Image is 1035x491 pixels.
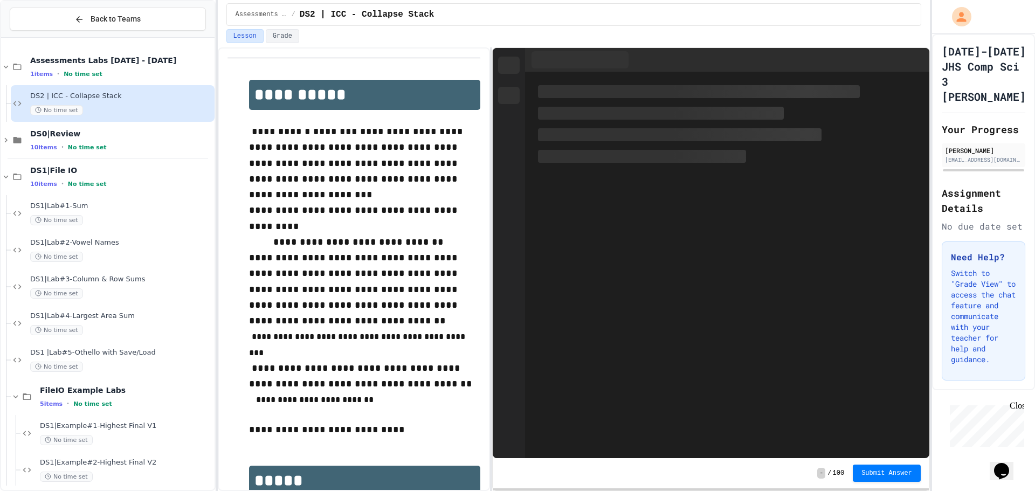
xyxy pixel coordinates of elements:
iframe: chat widget [946,401,1024,447]
span: No time set [30,252,83,262]
span: No time set [64,71,102,78]
div: My Account [941,4,974,29]
span: No time set [30,288,83,299]
button: Grade [266,29,299,43]
span: Assessments Labs [DATE] - [DATE] [30,56,212,65]
span: No time set [30,325,83,335]
span: No time set [68,181,107,188]
span: 5 items [40,400,63,407]
button: Submit Answer [853,465,921,482]
span: No time set [40,435,93,445]
span: - [817,468,825,479]
span: No time set [73,400,112,407]
span: • [61,179,64,188]
div: No due date set [942,220,1025,233]
h1: [DATE]-[DATE] JHS Comp Sci 3 [PERSON_NAME] [942,44,1026,104]
span: DS1|Lab#4-Largest Area Sum [30,312,212,321]
h2: Assignment Details [942,185,1025,216]
span: Assessments Labs 2025 - 2026 [236,10,287,19]
span: DS1 |Lab#5-Othello with Save/Load [30,348,212,357]
span: DS1|Example#1-Highest Final V1 [40,421,212,431]
span: No time set [30,105,83,115]
span: No time set [30,362,83,372]
h3: Need Help? [951,251,1016,264]
span: DS1|Lab#1-Sum [30,202,212,211]
span: / [827,469,831,478]
div: [EMAIL_ADDRESS][DOMAIN_NAME] [945,156,1022,164]
span: FileIO Example Labs [40,385,212,395]
button: Back to Teams [10,8,206,31]
span: 10 items [30,144,57,151]
span: • [67,399,69,408]
div: [PERSON_NAME] [945,146,1022,155]
span: No time set [40,472,93,482]
span: Submit Answer [861,469,912,478]
span: DS2 | ICC - Collapse Stack [30,92,212,101]
span: • [57,70,59,78]
span: / [292,10,295,19]
span: 100 [833,469,845,478]
div: Chat with us now!Close [4,4,74,68]
span: DS1|Example#2-Highest Final V2 [40,458,212,467]
span: Back to Teams [91,13,141,25]
iframe: chat widget [990,448,1024,480]
span: 10 items [30,181,57,188]
span: DS1|Lab#3-Column & Row Sums [30,275,212,284]
p: Switch to "Grade View" to access the chat feature and communicate with your teacher for help and ... [951,268,1016,365]
h2: Your Progress [942,122,1025,137]
span: DS0|Review [30,129,212,139]
span: • [61,143,64,151]
span: DS1|File IO [30,165,212,175]
span: 1 items [30,71,53,78]
span: No time set [68,144,107,151]
span: DS1|Lab#2-Vowel Names [30,238,212,247]
span: No time set [30,215,83,225]
span: DS2 | ICC - Collapse Stack [300,8,434,21]
button: Lesson [226,29,264,43]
